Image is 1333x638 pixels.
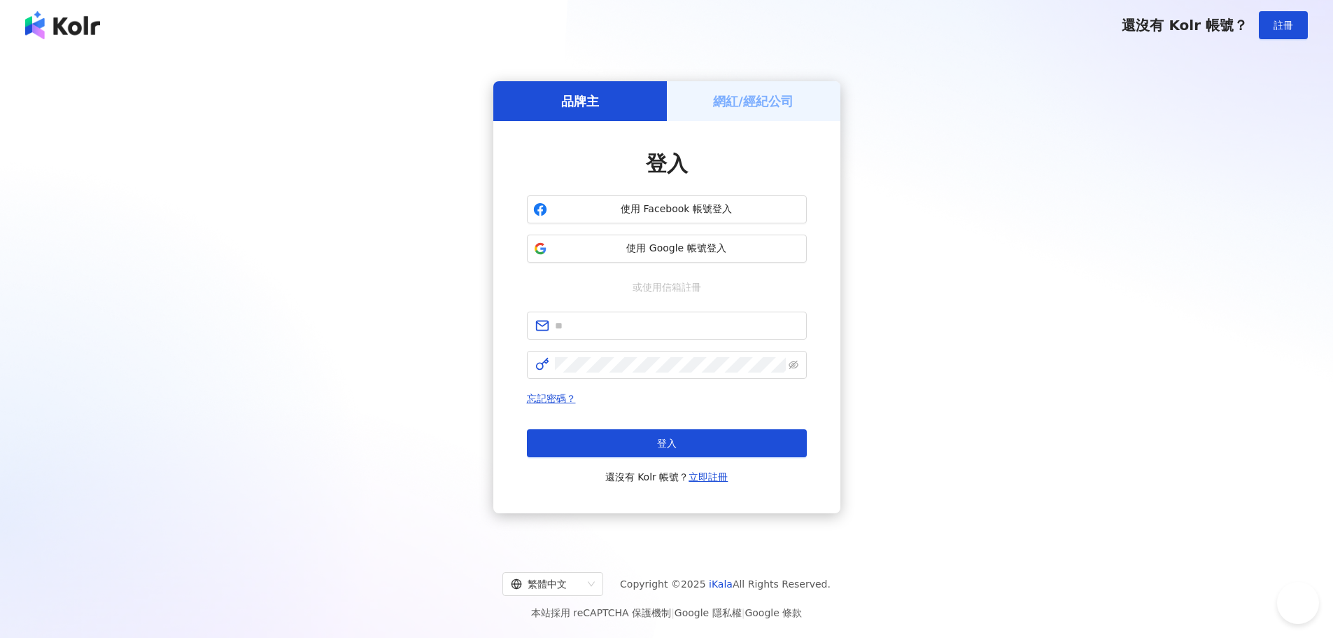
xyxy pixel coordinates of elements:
[527,429,807,457] button: 登入
[1122,17,1248,34] span: 還沒有 Kolr 帳號？
[623,279,711,295] span: 或使用信箱註冊
[657,438,677,449] span: 登入
[561,92,599,110] h5: 品牌主
[713,92,794,110] h5: 網紅/經紀公司
[527,393,576,404] a: 忘記密碼？
[745,607,802,618] a: Google 條款
[1259,11,1308,39] button: 註冊
[675,607,742,618] a: Google 隱私權
[527,195,807,223] button: 使用 Facebook 帳號登入
[1274,20,1293,31] span: 註冊
[1277,582,1319,624] iframe: Help Scout Beacon - Open
[620,576,831,592] span: Copyright © 2025 All Rights Reserved.
[531,604,802,621] span: 本站採用 reCAPTCHA 保護機制
[742,607,745,618] span: |
[646,151,688,176] span: 登入
[553,202,800,216] span: 使用 Facebook 帳號登入
[689,471,728,483] a: 立即註冊
[527,235,807,263] button: 使用 Google 帳號登入
[511,573,582,595] div: 繁體中文
[605,469,728,485] span: 還沒有 Kolr 帳號？
[553,242,800,256] span: 使用 Google 帳號登入
[25,11,100,39] img: logo
[789,360,798,370] span: eye-invisible
[709,578,733,590] a: iKala
[671,607,675,618] span: |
